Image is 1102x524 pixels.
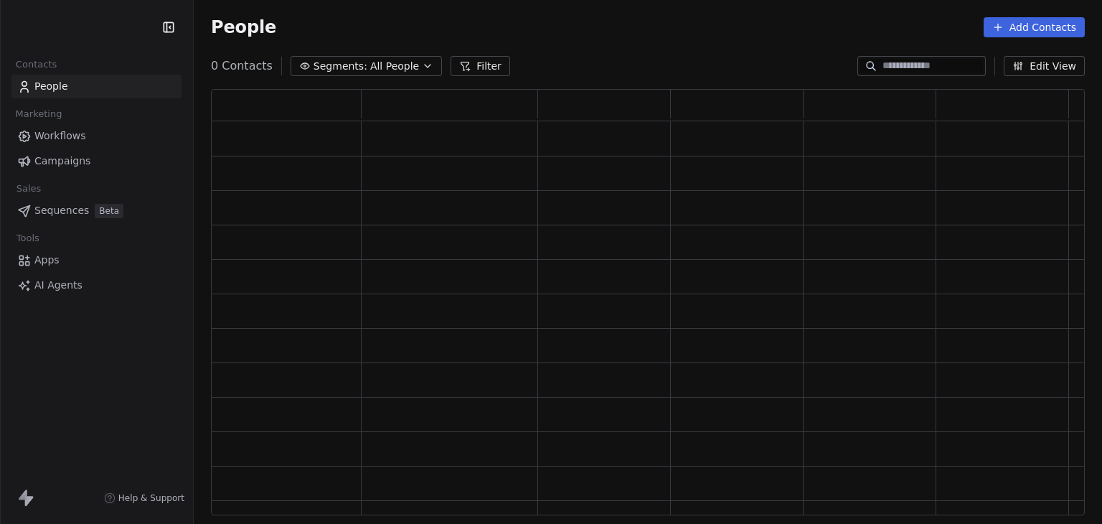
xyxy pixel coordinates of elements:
span: AI Agents [34,278,83,293]
button: Add Contacts [984,17,1085,37]
span: Contacts [9,54,63,75]
span: All People [370,59,419,74]
span: Marketing [9,103,68,125]
button: Filter [451,56,510,76]
button: Edit View [1004,56,1085,76]
a: SequencesBeta [11,199,182,223]
span: Sequences [34,203,89,218]
span: People [34,79,68,94]
a: Workflows [11,124,182,148]
a: AI Agents [11,273,182,297]
span: Apps [34,253,60,268]
a: Campaigns [11,149,182,173]
span: Tools [10,228,45,249]
span: Workflows [34,128,86,144]
a: Help & Support [104,492,184,504]
a: People [11,75,182,98]
span: Help & Support [118,492,184,504]
span: Campaigns [34,154,90,169]
span: Segments: [314,59,367,74]
span: Beta [95,204,123,218]
a: Apps [11,248,182,272]
span: Sales [10,178,47,200]
span: People [211,17,276,38]
span: 0 Contacts [211,57,273,75]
